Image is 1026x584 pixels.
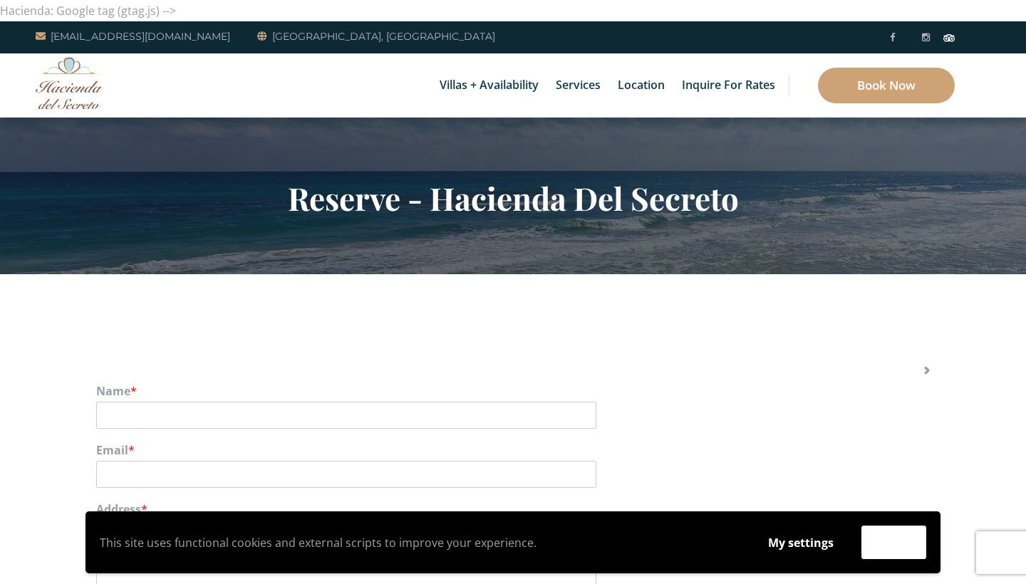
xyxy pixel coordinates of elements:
img: Tripadvisor_logomark.svg [943,34,955,41]
img: Awesome Logo [36,57,103,109]
a: Services [549,53,608,118]
h2: Reserve - Hacienda Del Secreto [96,179,930,217]
label: Email [96,443,930,458]
a: Book Now [818,68,955,103]
label: Address [96,502,930,517]
button: My settings [755,526,847,559]
a: Inquire for Rates [675,53,782,118]
a: [GEOGRAPHIC_DATA], [GEOGRAPHIC_DATA] [257,28,495,45]
a: Villas + Availability [432,53,546,118]
a: [EMAIL_ADDRESS][DOMAIN_NAME] [36,28,230,45]
label: Name [96,384,930,399]
button: Accept [861,526,926,559]
p: This site uses functional cookies and external scripts to improve your experience. [100,532,740,553]
a: Location [611,53,672,118]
